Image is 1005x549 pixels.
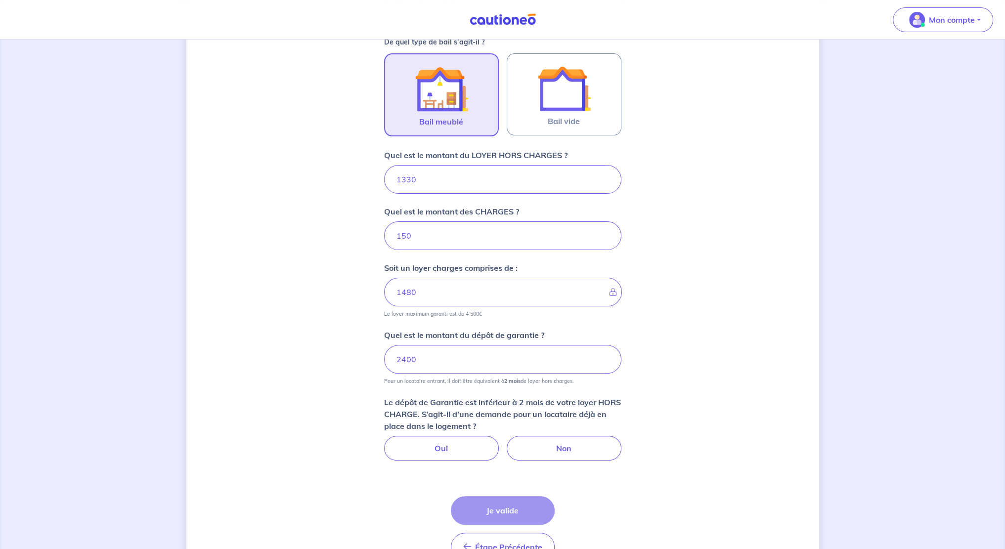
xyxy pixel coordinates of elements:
button: illu_account_valid_menu.svgMon compte [893,7,993,32]
strong: 2 mois [504,378,521,384]
p: Le loyer maximum garanti est de 4 500€ [384,310,482,317]
p: Quel est le montant du dépôt de garantie ? [384,329,544,341]
p: Pour un locataire entrant, il doit être équivalent à de loyer hors charges. [384,378,573,384]
img: illu_furnished_lease.svg [415,62,468,116]
label: Oui [384,436,499,461]
img: Cautioneo [466,13,540,26]
p: Mon compte [929,14,975,26]
p: Le dépôt de Garantie est inférieur à 2 mois de votre loyer HORS CHARGE. S’agit-il d’une demande p... [384,396,621,432]
img: illu_account_valid_menu.svg [909,12,925,28]
p: Quel est le montant des CHARGES ? [384,206,519,217]
input: 80 € [384,221,621,250]
label: Non [507,436,621,461]
span: Bail meublé [419,116,463,127]
input: 750€ [384,165,621,194]
p: Quel est le montant du LOYER HORS CHARGES ? [384,149,568,161]
input: 750€ [384,345,621,374]
p: Soit un loyer charges comprises de : [384,262,518,274]
img: illu_empty_lease.svg [537,62,591,115]
input: - € [384,278,622,306]
span: Bail vide [548,115,580,127]
p: De quel type de bail s’agit-il ? [384,39,621,45]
